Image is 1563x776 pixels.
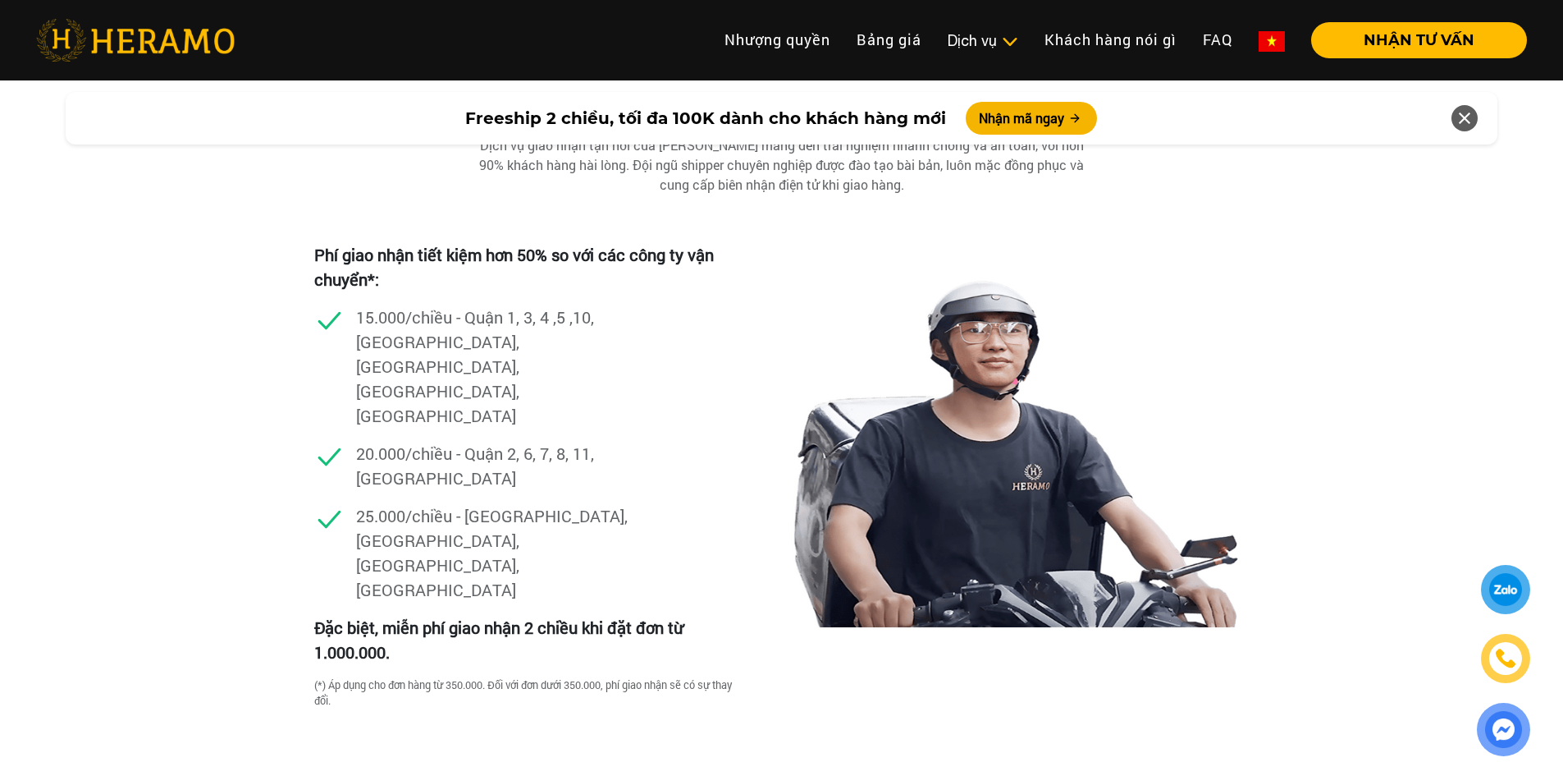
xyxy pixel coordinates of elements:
a: Bảng giá [843,22,935,57]
img: Heramo ve sinh giat hap giay giao nhan tan noi HCM [782,227,1250,627]
p: 25.000/chiều - [GEOGRAPHIC_DATA], [GEOGRAPHIC_DATA], [GEOGRAPHIC_DATA], [GEOGRAPHIC_DATA] [356,503,635,602]
div: (*) Áp dụng cho đơn hàng từ 350.000. Đối với đơn dưới 350.000, phí giao nhận sẽ có sự thay đổi. [314,677,735,709]
img: subToggleIcon [1001,34,1018,50]
p: 20.000/chiều - Quận 2, 6, 7, 8, 11, [GEOGRAPHIC_DATA] [356,441,635,490]
div: Dịch vụ [948,30,1018,52]
img: heramo-logo.png [36,19,235,62]
a: FAQ [1190,22,1245,57]
img: phone-icon [1496,649,1515,668]
p: Đặc biệt, miễn phí giao nhận 2 chiều khi đặt đơn từ 1.000.000. [314,615,735,664]
p: Phí giao nhận tiết kiệm hơn 50% so với các công ty vận chuyển*: [314,242,735,292]
p: 15.000/chiều - Quận 1, 3, 4 ,5 ,10, [GEOGRAPHIC_DATA], [GEOGRAPHIC_DATA], [GEOGRAPHIC_DATA], [GEO... [356,305,635,428]
button: Nhận mã ngay [966,102,1097,135]
span: Freeship 2 chiều, tối đa 100K dành cho khách hàng mới [465,106,946,131]
a: NHẬN TƯ VẤN [1298,33,1527,48]
img: checked.svg [314,305,345,335]
a: phone-icon [1481,634,1529,682]
img: checked.svg [314,441,345,471]
a: Khách hàng nói gì [1031,22,1190,57]
button: NHẬN TƯ VẤN [1311,22,1527,58]
a: Nhượng quyền [711,22,843,57]
div: Dịch vụ giao nhận tận nơi của [PERSON_NAME] mang đến trải nghiệm nhanh chóng và an toàn, với hơn ... [454,135,1110,195]
img: vn-flag.png [1259,31,1285,52]
img: checked.svg [314,503,345,534]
